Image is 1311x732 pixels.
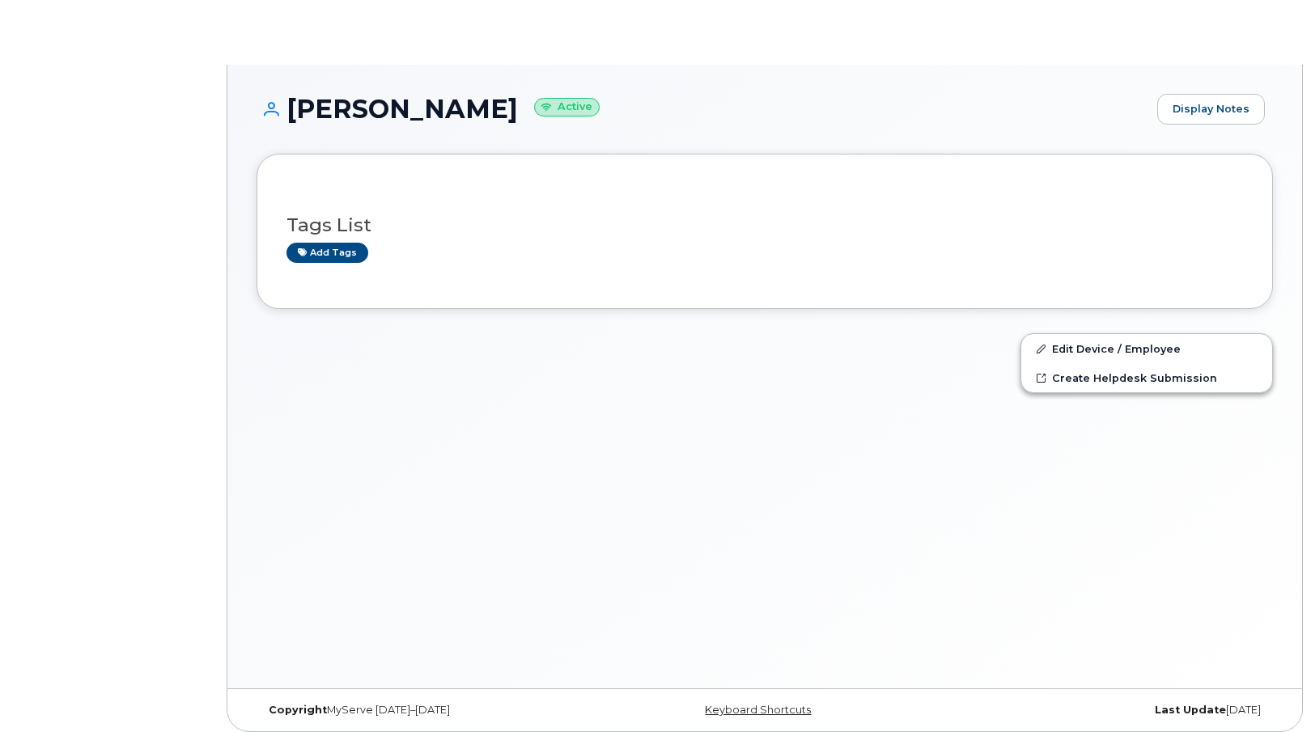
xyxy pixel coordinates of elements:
[286,215,1243,235] h3: Tags List
[534,98,600,116] small: Active
[286,243,368,263] a: Add tags
[1021,334,1272,363] a: Edit Device / Employee
[1021,363,1272,392] a: Create Helpdesk Submission
[257,704,596,717] div: MyServe [DATE]–[DATE]
[1157,94,1265,125] a: Display Notes
[269,704,327,716] strong: Copyright
[705,704,811,716] a: Keyboard Shortcuts
[1155,704,1226,716] strong: Last Update
[934,704,1273,717] div: [DATE]
[257,95,1149,123] h1: [PERSON_NAME]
